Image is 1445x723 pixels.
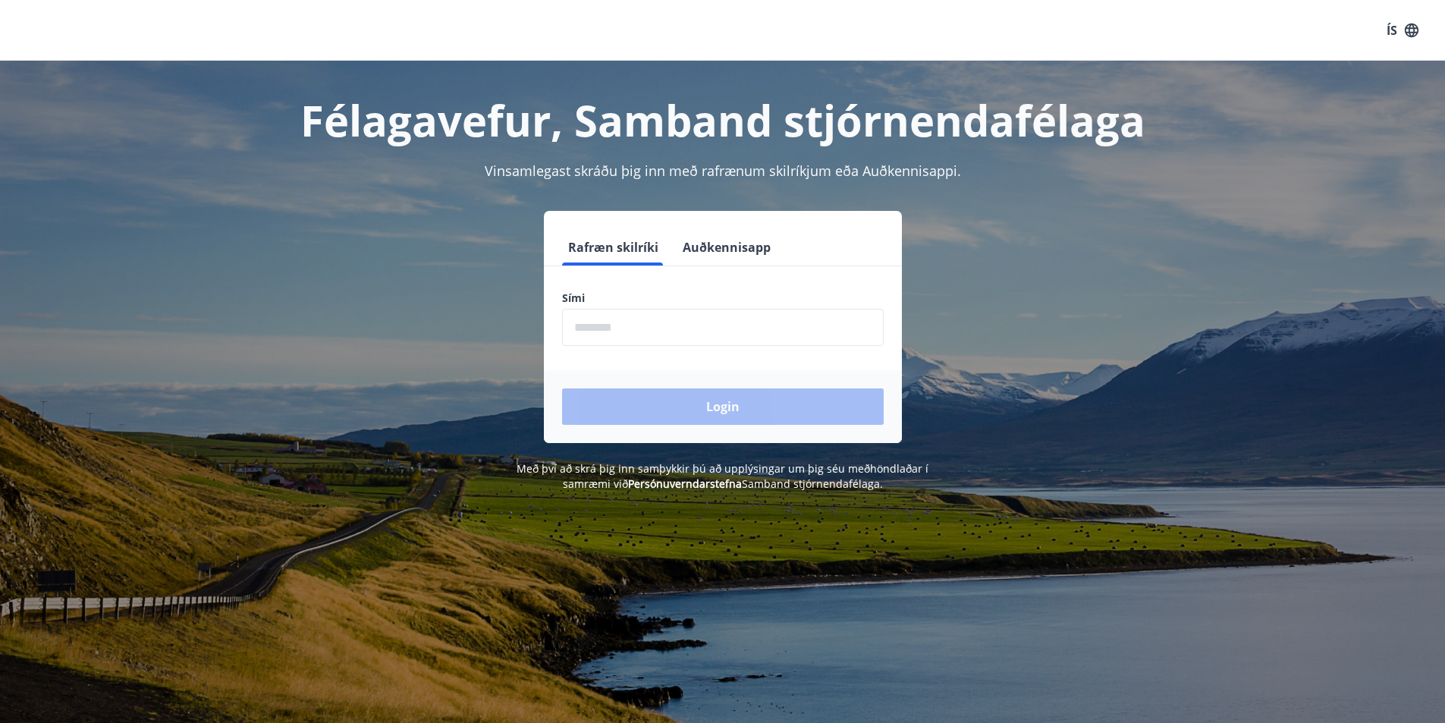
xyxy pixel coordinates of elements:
h1: Félagavefur, Samband stjórnendafélaga [195,91,1251,149]
a: Persónuverndarstefna [628,476,742,491]
span: Með því að skrá þig inn samþykkir þú að upplýsingar um þig séu meðhöndlaðar í samræmi við Samband... [517,461,928,491]
span: Vinsamlegast skráðu þig inn með rafrænum skilríkjum eða Auðkennisappi. [485,162,961,180]
button: Auðkennisapp [677,229,777,266]
label: Sími [562,291,884,306]
button: Rafræn skilríki [562,229,664,266]
button: ÍS [1378,17,1427,44]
